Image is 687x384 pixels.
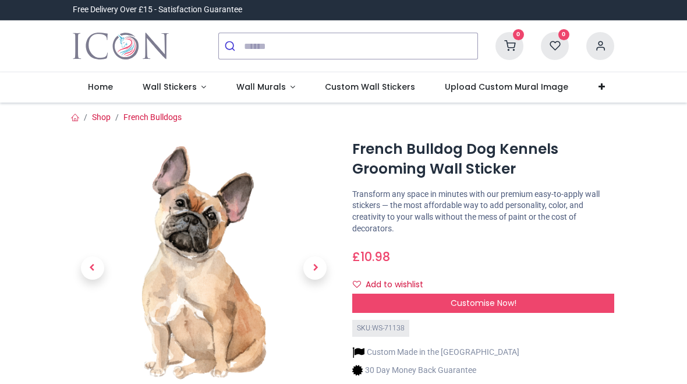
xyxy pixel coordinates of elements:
sup: 0 [513,29,524,40]
a: Previous [73,177,112,360]
i: Add to wishlist [353,280,361,288]
button: Submit [219,33,244,59]
img: Icon Wall Stickers [73,30,169,62]
span: 10.98 [360,248,390,265]
div: Free Delivery Over £15 - Satisfaction Guarantee [73,4,242,16]
span: Custom Wall Stickers [325,81,415,93]
sup: 0 [558,29,569,40]
span: Home [88,81,113,93]
span: Next [303,256,327,280]
a: Next [296,177,335,360]
span: Upload Custom Mural Image [445,81,568,93]
span: Wall Murals [236,81,286,93]
span: £ [352,248,390,265]
span: Wall Stickers [143,81,197,93]
a: French Bulldogs [123,112,182,122]
iframe: Customer reviews powered by Trustpilot [370,4,614,16]
a: Logo of Icon Wall Stickers [73,30,169,62]
a: Shop [92,112,111,122]
li: 30 Day Money Back Guarantee [352,364,519,376]
a: Wall Murals [221,72,310,103]
a: 0 [495,41,523,50]
a: Wall Stickers [128,72,221,103]
p: Transform any space in minutes with our premium easy-to-apply wall stickers — the most affordable... [352,189,614,234]
h1: French Bulldog Dog Kennels Grooming Wall Sticker [352,139,614,179]
button: Add to wishlistAdd to wishlist [352,275,433,295]
li: Custom Made in the [GEOGRAPHIC_DATA] [352,346,519,358]
a: 0 [541,41,569,50]
span: Previous [81,256,104,280]
div: SKU: WS-71138 [352,320,409,337]
span: Customise Now! [451,297,516,309]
